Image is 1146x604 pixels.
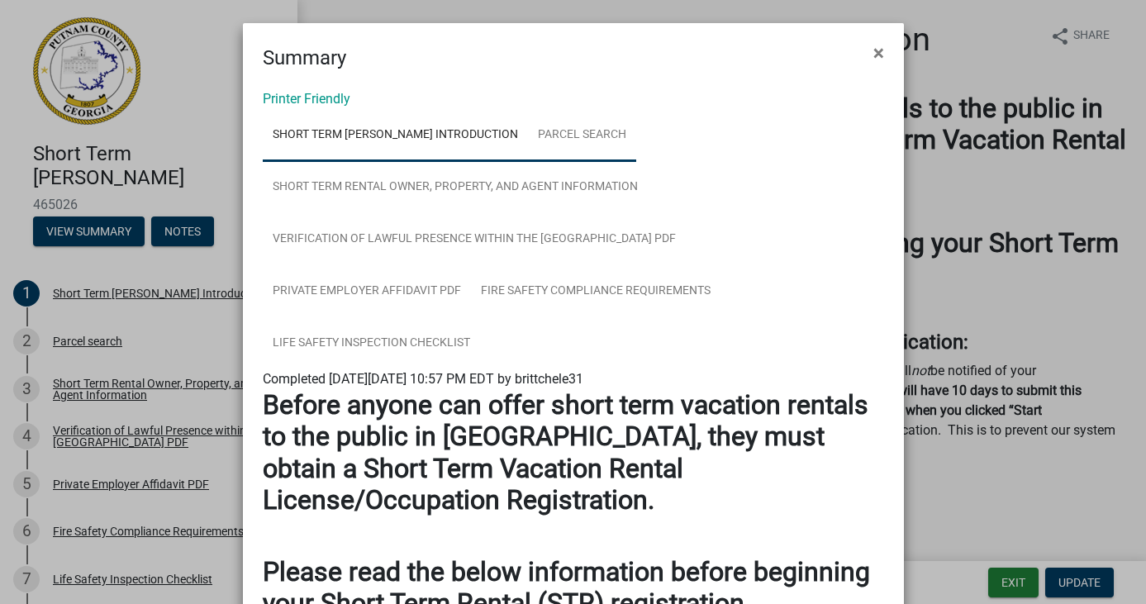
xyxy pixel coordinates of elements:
h4: Summary [263,43,346,73]
a: Private Employer Affidavit PDF [263,265,471,318]
a: Fire Safety Compliance Requirements [471,265,720,318]
a: Life Safety Inspection Checklist [263,317,480,370]
span: × [873,41,884,64]
a: Parcel search [528,109,636,162]
a: Short Term Rental Owner, Property, and Agent Information [263,161,648,214]
a: Printer Friendly [263,91,350,107]
strong: Before anyone can offer short term vacation rentals to the public in [GEOGRAPHIC_DATA], they must... [263,389,868,516]
a: Short Term [PERSON_NAME] Introduction [263,109,528,162]
span: Completed [DATE][DATE] 10:57 PM EDT by brittchele31 [263,371,583,387]
button: Close [860,30,897,76]
a: Verification of Lawful Presence within the [GEOGRAPHIC_DATA] PDF [263,213,686,266]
